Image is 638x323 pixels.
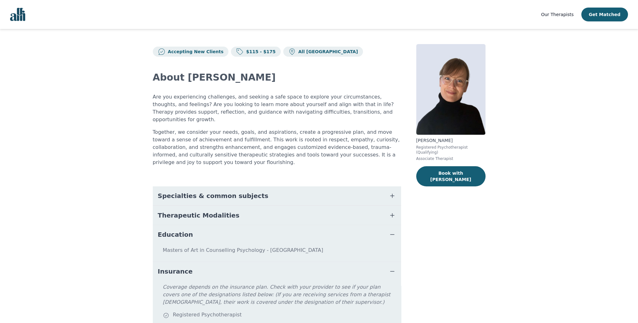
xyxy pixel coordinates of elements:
p: $115 - $175 [244,48,276,55]
span: Education [158,230,193,239]
span: Specialties & common subjects [158,191,268,200]
p: Accepting New Clients [165,48,224,55]
span: Our Therapists [541,12,573,17]
div: Registered Psychotherapist [163,311,399,320]
button: Insurance [153,262,401,281]
p: All [GEOGRAPHIC_DATA] [296,48,358,55]
span: Therapeutic Modalities [158,211,239,220]
span: Insurance [158,267,193,276]
p: Associate Therapist [416,156,486,161]
a: Our Therapists [541,11,573,18]
p: Coverage depends on the insurance plan. Check with your provider to see if your plan covers one o... [163,283,399,311]
img: alli logo [10,8,25,21]
p: Registered Psychotherapist (Qualifying) [416,145,486,155]
button: Book with [PERSON_NAME] [416,166,486,186]
button: Get Matched [581,8,628,21]
img: Angela_Earl [416,44,486,135]
h2: About [PERSON_NAME] [153,72,401,83]
button: Specialties & common subjects [153,186,401,205]
p: Masters of Art in Counselling Psychology - [GEOGRAPHIC_DATA] [155,246,399,259]
p: Together, we consider your needs, goals, and aspirations, create a progressive plan, and move tow... [153,128,401,166]
button: Education [153,225,401,244]
p: [PERSON_NAME] [416,137,486,144]
button: Therapeutic Modalities [153,206,401,225]
p: Are you experiencing challenges, and seeking a safe space to explore your circumstances, thoughts... [153,93,401,123]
